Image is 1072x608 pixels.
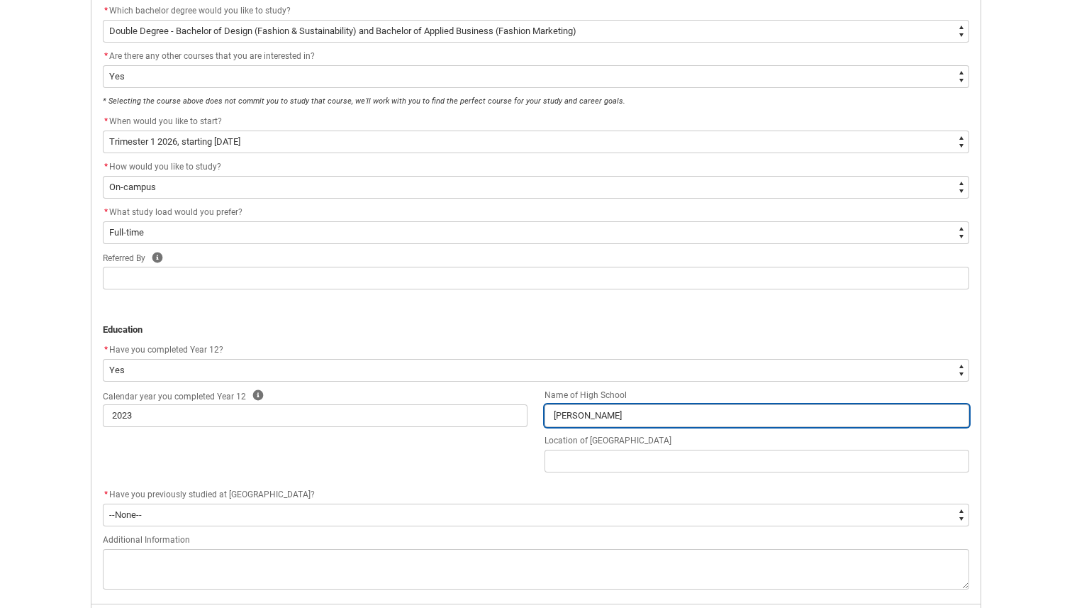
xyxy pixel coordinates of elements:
span: Are there any other courses that you are interested in? [109,51,315,61]
span: Location of [GEOGRAPHIC_DATA] [545,436,671,446]
abbr: required [104,345,108,355]
span: Calendar year you completed Year 12 [103,392,246,402]
span: Which bachelor degree would you like to study? [109,6,291,16]
abbr: required [104,490,108,499]
abbr: required [104,6,108,16]
em: * Selecting the course above does not commit you to study that course, we'll work with you to fin... [103,96,625,106]
abbr: required [104,162,108,172]
span: Have you completed Year 12? [109,345,223,355]
abbr: required [104,207,108,217]
strong: Education [103,324,143,335]
span: Referred By [103,253,145,263]
abbr: required [104,51,108,61]
span: What study load would you prefer? [109,207,242,217]
span: Have you previously studied at [GEOGRAPHIC_DATA]? [109,490,315,499]
span: When would you like to start? [109,116,222,126]
span: Name of High School [545,390,627,400]
abbr: required [104,116,108,126]
span: Additional Information [103,535,190,545]
span: How would you like to study? [109,162,221,172]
